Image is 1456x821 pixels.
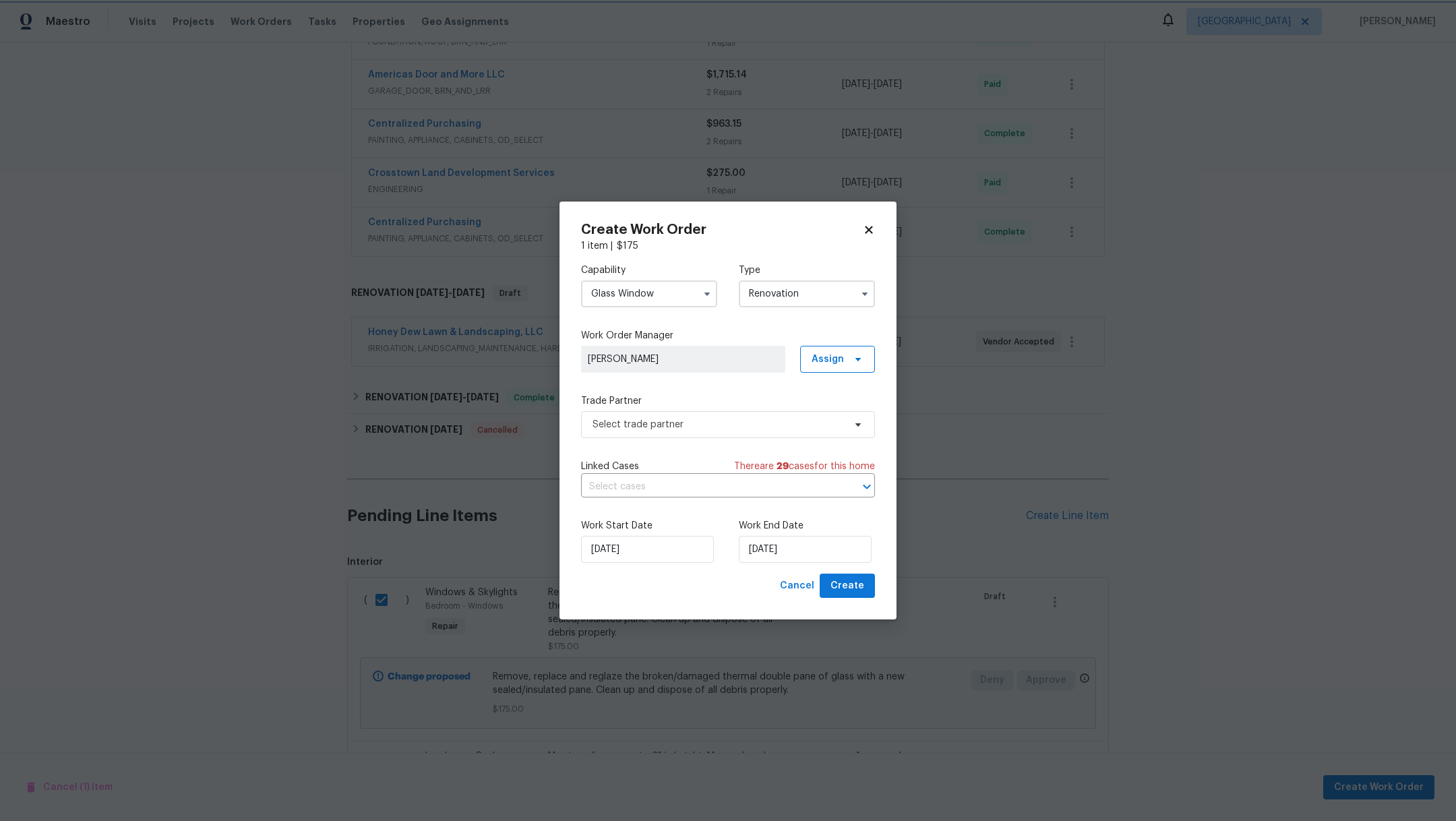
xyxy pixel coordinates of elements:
button: Show options [857,286,873,302]
span: Create [830,578,864,595]
label: Capability [581,264,717,277]
span: Assign [812,353,844,366]
button: Cancel [775,574,820,599]
button: Show options [699,286,715,302]
div: 1 item | [581,239,875,253]
button: Create [820,574,875,599]
input: Select cases [581,477,837,497]
span: [PERSON_NAME] [588,353,779,366]
label: Work Order Manager [581,329,875,342]
label: Trade Partner [581,394,875,408]
span: Linked Cases [581,460,639,473]
button: Open [857,477,876,496]
input: Select... [739,280,875,307]
input: M/D/YYYY [739,536,872,563]
label: Type [739,264,875,277]
span: $ 175 [617,241,638,251]
label: Work Start Date [581,519,717,533]
label: Work End Date [739,519,875,533]
h2: Create Work Order [581,223,863,237]
span: 29 [777,462,789,471]
span: There are case s for this home [734,460,875,473]
input: Select... [581,280,717,307]
input: M/D/YYYY [581,536,714,563]
span: Select trade partner [593,418,844,431]
span: Cancel [780,578,814,595]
